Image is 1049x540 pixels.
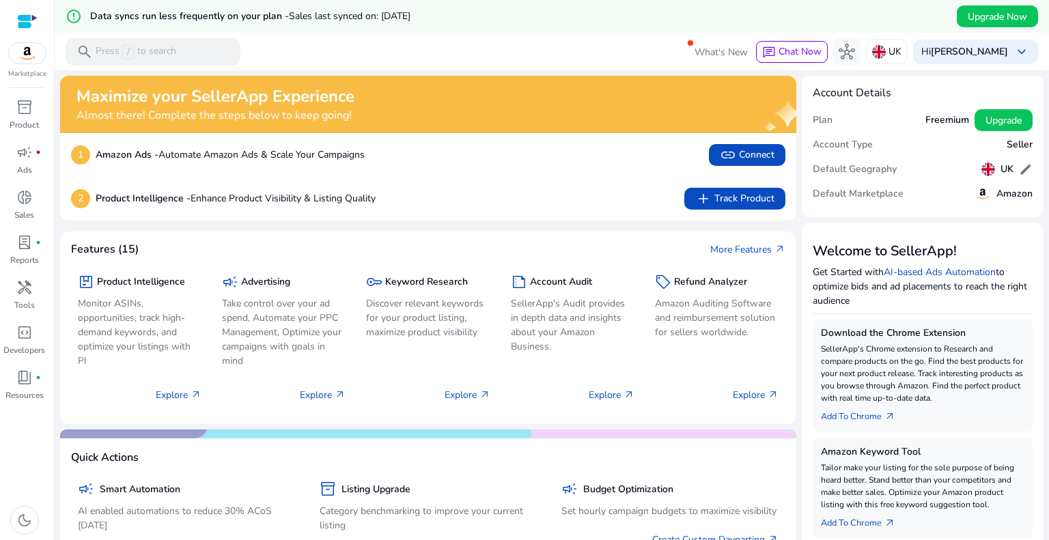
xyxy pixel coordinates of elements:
h5: Amazon Keyword Tool [821,446,1024,458]
span: campaign [78,481,94,497]
p: Category benchmarking to improve your current listing [320,504,537,532]
span: edit [1019,162,1033,176]
span: link [720,147,736,163]
h5: Default Geography [813,164,897,175]
h4: Features (15) [71,243,139,256]
span: campaign [561,481,578,497]
p: Tools [14,299,35,311]
p: Amazon Auditing Software and reimbursement solution for sellers worldwide. [655,296,779,339]
p: Discover relevant keywords for your product listing, maximize product visibility [366,296,490,339]
b: Product Intelligence - [96,192,191,205]
span: donut_small [16,189,33,205]
span: Track Product [695,190,774,207]
h5: Listing Upgrade [341,484,410,496]
span: arrow_outward [774,244,785,255]
span: Upgrade [985,113,1022,128]
p: Get Started with to optimize bids and ad placements to reach the right audience [813,265,1033,308]
span: book_4 [16,369,33,386]
span: keyboard_arrow_down [1013,44,1030,60]
p: 2 [71,189,90,208]
h5: Account Type [813,139,873,151]
h4: Quick Actions [71,451,139,464]
span: arrow_outward [624,389,634,400]
p: 1 [71,145,90,165]
span: lab_profile [16,234,33,251]
h5: Smart Automation [100,484,180,496]
h4: Almost there! Complete the steps below to keep going! [76,109,354,122]
p: Press to search [96,44,176,59]
span: arrow_outward [768,389,779,400]
p: Developers [3,344,45,356]
a: AI-based Ads Automation [884,266,996,279]
p: Automate Amazon Ads & Scale Your Campaigns [96,147,365,162]
button: linkConnect [709,144,785,166]
button: addTrack Product [684,188,785,210]
button: hub [833,38,861,66]
p: SellerApp's Audit provides in depth data and insights about your Amazon Business. [511,296,634,354]
span: arrow_outward [884,411,895,422]
h5: Amazon [996,188,1033,200]
h5: Seller [1007,139,1033,151]
span: package [78,274,94,290]
h4: Account Details [813,87,891,100]
p: Resources [5,389,44,401]
span: summarize [511,274,527,290]
p: Reports [10,254,39,266]
span: inventory_2 [16,99,33,115]
b: Amazon Ads - [96,148,158,161]
button: Upgrade [975,109,1033,131]
span: Connect [720,147,774,163]
p: Explore [445,388,490,402]
span: hub [839,44,855,60]
a: Add To Chrome [821,404,906,423]
span: sell [655,274,671,290]
h5: Default Marketplace [813,188,904,200]
p: Monitor ASINs, opportunities, track high-demand keywords, and optimize your listings with PI [78,296,201,368]
span: arrow_outward [884,517,895,528]
span: code_blocks [16,324,33,341]
h5: Account Audit [530,276,592,288]
span: key [366,274,382,290]
p: Tailor make your listing for the sole purpose of being heard better. Stand better than your compe... [821,461,1024,511]
h5: UK [1001,164,1013,175]
h3: Welcome to SellerApp! [813,243,1033,259]
p: Take control over your ad spend, Automate your PPC Management, Optimize your campaigns with goals... [222,296,346,368]
p: Hi [921,47,1008,57]
span: campaign [16,144,33,160]
span: handyman [16,279,33,296]
span: fiber_manual_record [36,150,41,155]
p: Explore [589,388,634,402]
span: dark_mode [16,512,33,528]
h5: Keyword Research [385,276,468,288]
span: fiber_manual_record [36,240,41,245]
span: Sales last synced on: [DATE] [289,10,410,23]
p: Ads [17,164,32,176]
mat-icon: error_outline [66,8,82,25]
h5: Product Intelligence [97,276,185,288]
span: / [122,44,135,59]
span: campaign [222,274,238,290]
img: uk.svg [981,162,995,176]
p: UK [889,40,901,63]
span: add [695,190,712,207]
button: chatChat Now [756,41,828,63]
p: Set hourly campaign budgets to maximize visibility [561,504,779,518]
p: Explore [733,388,779,402]
h5: Freemium [925,115,969,126]
span: search [76,44,93,60]
span: arrow_outward [335,389,346,400]
p: SellerApp's Chrome extension to Research and compare products on the go. Find the best products f... [821,343,1024,404]
p: Explore [156,388,201,402]
span: inventory_2 [320,481,336,497]
span: arrow_outward [191,389,201,400]
span: Chat Now [779,45,822,58]
p: Sales [14,209,34,221]
b: [PERSON_NAME] [931,45,1008,58]
h5: Data syncs run less frequently on your plan - [90,11,410,23]
h5: Advertising [241,276,290,288]
p: Explore [300,388,346,402]
h5: Budget Optimization [583,484,673,496]
p: Marketplace [8,69,46,79]
img: amazon.svg [975,186,991,202]
h5: Download the Chrome Extension [821,328,1024,339]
